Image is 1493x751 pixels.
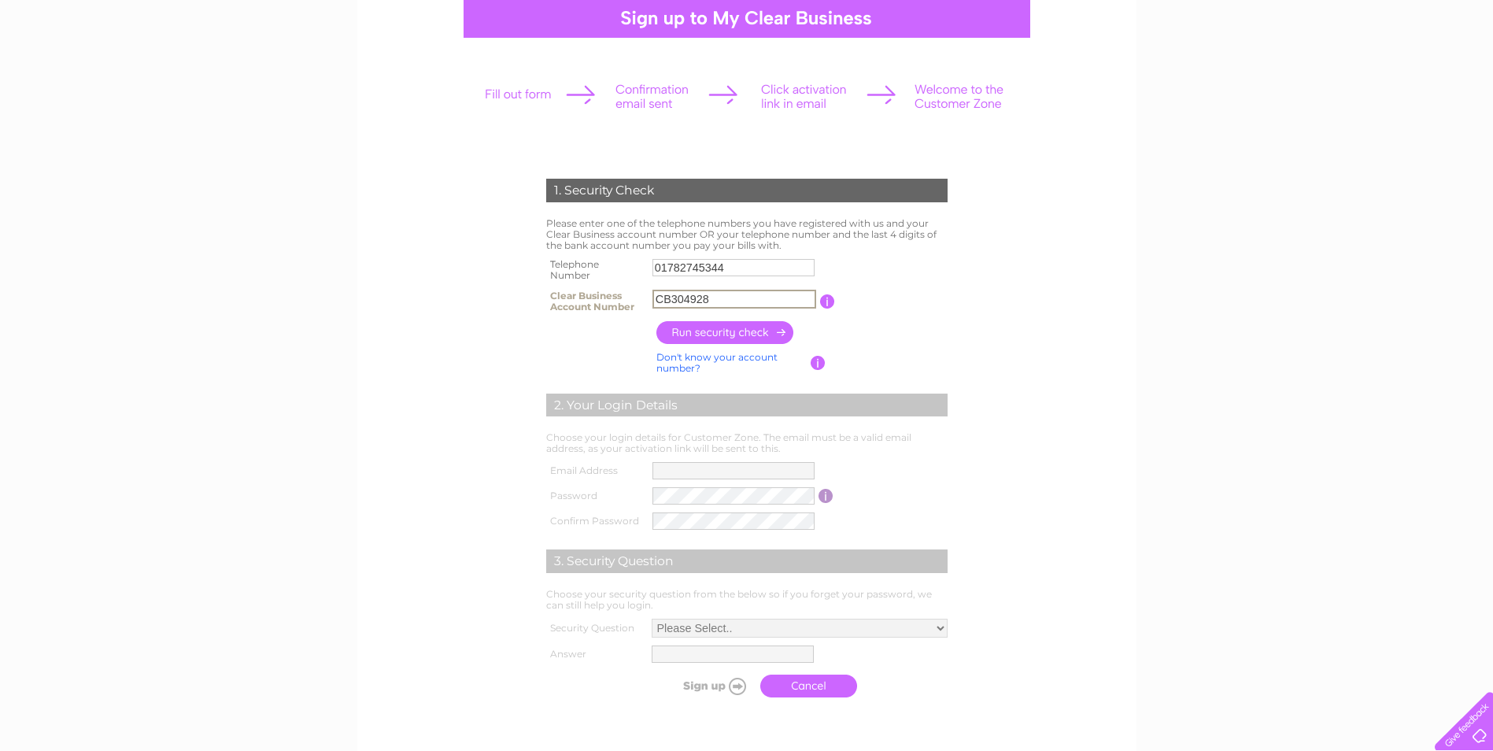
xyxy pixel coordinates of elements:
th: Password [542,483,649,509]
input: Information [811,356,826,370]
td: Choose your security question from the below so if you forget your password, we can still help yo... [542,585,952,615]
th: Clear Business Account Number [542,286,649,317]
div: 3. Security Question [546,549,948,573]
a: 0333 014 3131 [1196,8,1305,28]
th: Confirm Password [542,509,649,534]
a: Blog [1413,67,1436,79]
input: Submit [656,675,752,697]
a: Cancel [760,675,857,697]
div: 1. Security Check [546,179,948,202]
td: Choose your login details for Customer Zone. The email must be a valid email address, as your act... [542,428,952,458]
img: logo.png [52,41,132,89]
th: Email Address [542,458,649,483]
a: Telecoms [1356,67,1403,79]
th: Answer [542,642,648,667]
input: Information [820,294,835,309]
a: Contact [1445,67,1484,79]
input: Information [819,489,833,503]
a: Water [1273,67,1303,79]
a: Don't know your account number? [656,351,778,374]
td: Please enter one of the telephone numbers you have registered with us and your Clear Business acc... [542,214,952,254]
div: Clear Business is a trading name of Verastar Limited (registered in [GEOGRAPHIC_DATA] No. 3667643... [375,9,1119,76]
div: 2. Your Login Details [546,394,948,417]
th: Security Question [542,615,648,642]
a: Energy [1312,67,1347,79]
th: Telephone Number [542,254,649,286]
